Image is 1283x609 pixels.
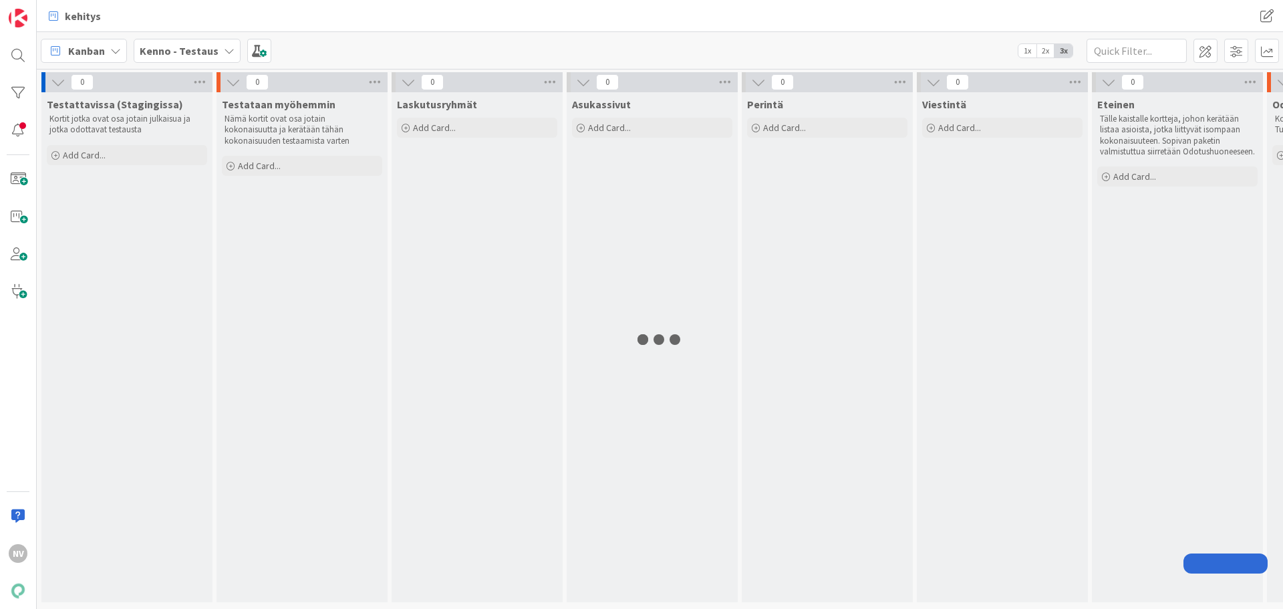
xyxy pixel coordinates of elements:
span: 0 [246,74,269,90]
p: Nämä kortit ovat osa jotain kokonaisuutta ja kerätään tähän kokonaisuuden testaamista varten [225,114,380,146]
span: 0 [596,74,619,90]
b: Kenno - Testaus [140,44,219,57]
input: Quick Filter... [1087,39,1187,63]
img: avatar [9,582,27,600]
span: 0 [71,74,94,90]
div: NV [9,544,27,563]
span: Testattavissa (Stagingissa) [47,98,183,111]
a: kehitys [41,4,109,28]
p: Kortit jotka ovat osa jotain julkaisua ja jotka odottavat testausta [49,114,204,136]
span: Asukassivut [572,98,631,111]
span: 0 [421,74,444,90]
span: Eteinen [1097,98,1135,111]
span: 0 [946,74,969,90]
span: Add Card... [1113,170,1156,182]
span: 3x [1054,44,1073,57]
span: Add Card... [413,122,456,134]
span: Add Card... [63,149,106,161]
span: Add Card... [938,122,981,134]
img: Visit kanbanzone.com [9,9,27,27]
span: Add Card... [588,122,631,134]
span: Laskutusryhmät [397,98,477,111]
span: Add Card... [763,122,806,134]
p: Tälle kaistalle kortteja, johon kerätään listaa asioista, jotka liittyvät isompaan kokonaisuuteen... [1100,114,1255,157]
span: 0 [771,74,794,90]
span: 0 [1121,74,1144,90]
span: Testataan myöhemmin [222,98,335,111]
span: kehitys [65,8,101,24]
span: 1x [1018,44,1036,57]
span: Perintä [747,98,783,111]
span: Viestintä [922,98,966,111]
span: Kanban [68,43,105,59]
span: Add Card... [238,160,281,172]
span: 2x [1036,44,1054,57]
